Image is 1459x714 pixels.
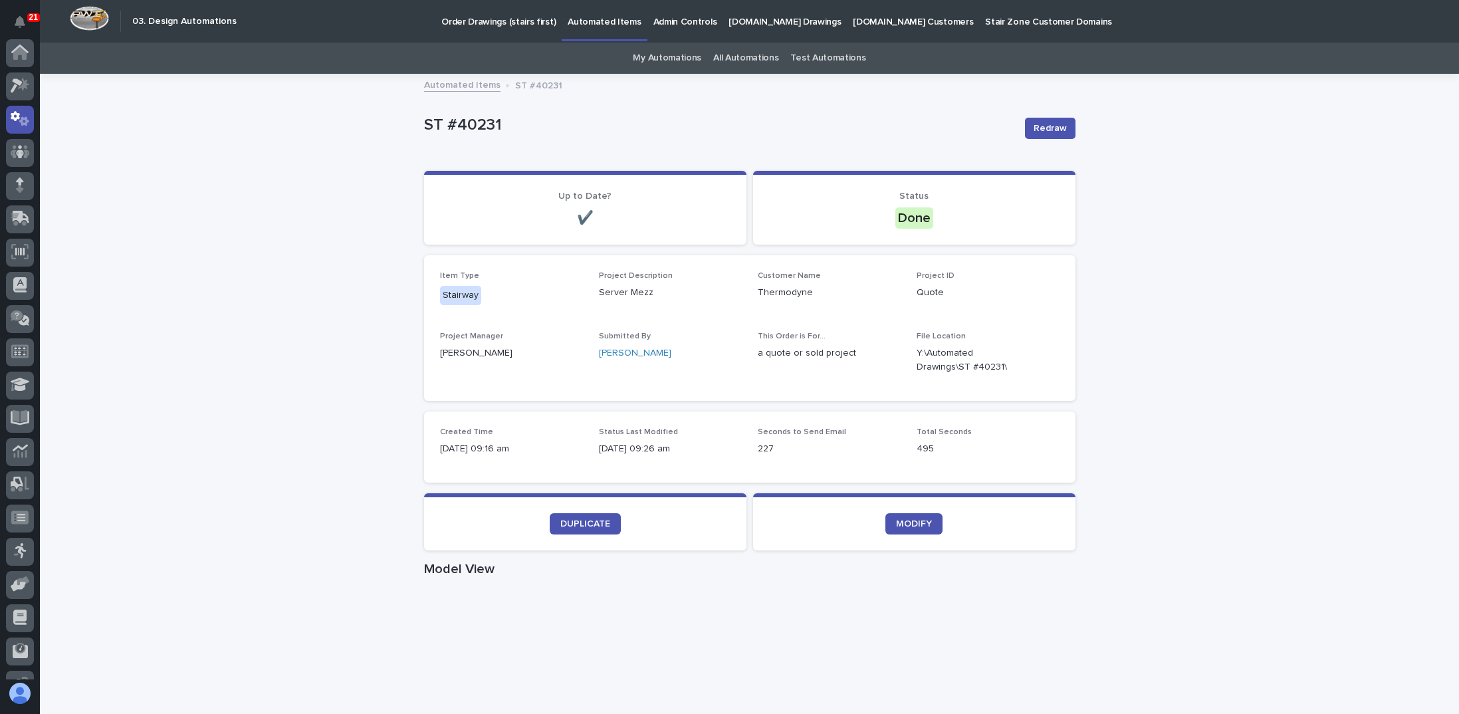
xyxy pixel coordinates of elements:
span: Status [899,191,929,201]
p: Thermodyne [758,286,901,300]
p: 495 [917,442,1060,456]
p: 227 [758,442,901,456]
button: users-avatar [6,679,34,707]
a: DUPLICATE [550,513,621,535]
p: [DATE] 09:16 am [440,442,583,456]
img: Workspace Logo [70,6,109,31]
span: File Location [917,332,966,340]
span: Status Last Modified [599,428,678,436]
span: Redraw [1034,122,1067,135]
p: Server Mezz [599,286,742,300]
a: Automated Items [424,76,501,92]
span: Seconds to Send Email [758,428,846,436]
span: Project Manager [440,332,503,340]
span: Submitted By [599,332,651,340]
p: a quote or sold project [758,346,901,360]
a: MODIFY [885,513,943,535]
span: Project Description [599,272,673,280]
div: Done [895,207,933,229]
span: Created Time [440,428,493,436]
div: Notifications21 [17,16,34,37]
span: Customer Name [758,272,821,280]
p: ST #40231 [515,77,562,92]
a: My Automations [633,43,701,74]
h1: Model View [424,561,1075,577]
span: This Order is For... [758,332,826,340]
span: Up to Date? [558,191,612,201]
span: Total Seconds [917,428,972,436]
h2: 03. Design Automations [132,16,237,27]
p: ✔️ [440,210,730,226]
a: Test Automations [790,43,865,74]
p: 21 [29,13,38,22]
span: Project ID [917,272,954,280]
a: [PERSON_NAME] [599,346,671,360]
button: Notifications [6,8,34,36]
button: Redraw [1025,118,1075,139]
p: [DATE] 09:26 am [599,442,742,456]
span: DUPLICATE [560,519,610,529]
p: Quote [917,286,1060,300]
p: ST #40231 [424,116,1014,135]
p: [PERSON_NAME] [440,346,583,360]
: Y:\Automated Drawings\ST #40231\ [917,346,1028,374]
a: All Automations [713,43,778,74]
span: MODIFY [896,519,932,529]
div: Stairway [440,286,481,305]
span: Item Type [440,272,479,280]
